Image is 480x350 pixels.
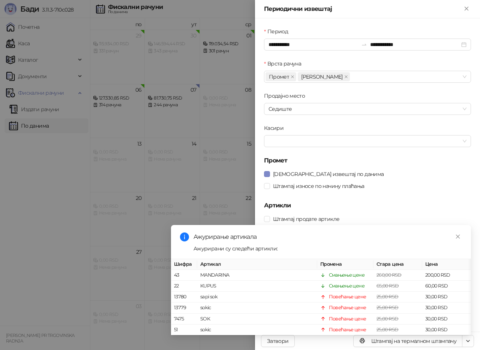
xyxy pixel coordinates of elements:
[376,327,398,332] span: 25,00 RSD
[361,42,367,48] span: to
[171,314,197,325] td: 7475
[422,270,471,281] td: 200,00 RSD
[422,259,471,270] th: Цена
[376,316,398,322] span: 25,00 RSD
[171,292,197,303] td: 13780
[301,73,343,81] span: [PERSON_NAME]
[329,271,364,279] div: Смањење цене
[264,92,309,100] label: Продајно место
[422,314,471,325] td: 30,00 RSD
[264,124,288,132] label: Касири
[171,303,197,314] td: 13779
[261,335,295,347] button: Затвори
[376,283,399,289] span: 65,00 RSD
[291,75,294,79] span: close
[264,27,292,36] label: Период
[197,292,317,303] td: sapi sok
[376,272,402,278] span: 260,00 RSD
[197,281,317,292] td: KUPUS
[353,335,462,347] button: Штампај на термалном штампачу
[455,234,460,239] span: close
[270,215,342,223] span: Штампај продате артикле
[329,326,366,334] div: Повећање цене
[264,60,306,68] label: Врста рачуна
[422,303,471,314] td: 30,00 RSD
[264,4,462,13] div: Периодични извештај
[197,270,317,281] td: MANDARINA
[197,325,317,335] td: sokic
[171,281,197,292] td: 22
[171,270,197,281] td: 43
[422,325,471,335] td: 30,00 RSD
[193,232,462,241] div: Ажурирање артикала
[422,292,471,303] td: 30,00 RSD
[264,201,471,210] h5: Артикли
[268,103,466,115] span: Седиште
[264,156,471,165] h5: Промет
[171,325,197,335] td: 51
[180,232,189,241] span: info-circle
[462,4,471,13] button: Close
[361,42,367,48] span: swap-right
[422,281,471,292] td: 60,00 RSD
[269,73,289,81] span: Промет
[329,282,364,290] div: Смањење цене
[344,75,348,79] span: close
[317,259,373,270] th: Промена
[329,293,366,301] div: Повећање цене
[329,304,366,312] div: Повећање цене
[373,259,422,270] th: Стара цена
[376,294,398,300] span: 25,00 RSD
[171,259,197,270] th: Шифра
[376,305,398,311] span: 25,00 RSD
[270,182,367,190] span: Штампај износе по начину плаћања
[268,40,358,49] input: Период
[270,170,387,178] span: [DEMOGRAPHIC_DATA] извештај по данима
[197,314,317,325] td: SOK
[197,303,317,314] td: sokic
[454,232,462,241] a: Close
[329,315,366,323] div: Повећање цене
[193,244,462,253] div: Ажурирани су следећи артикли:
[197,259,317,270] th: Артикал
